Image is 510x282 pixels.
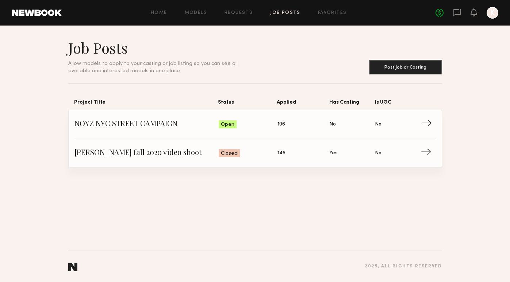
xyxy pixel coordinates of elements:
[329,149,338,157] span: Yes
[277,120,285,128] span: 106
[74,98,218,110] span: Project Title
[74,139,436,167] a: [PERSON_NAME] fall 2020 video shootClosed146YesNo→
[74,119,219,130] span: NOYZ NYC STREET CAMPAIGN
[375,149,381,157] span: No
[225,11,253,15] a: Requests
[185,11,207,15] a: Models
[375,98,421,110] span: Is UGC
[151,11,167,15] a: Home
[277,98,329,110] span: Applied
[221,150,238,157] span: Closed
[375,120,381,128] span: No
[487,7,498,19] a: K
[369,60,442,74] button: Post Job or Casting
[421,119,436,130] span: →
[365,264,442,269] div: 2025 , all rights reserved
[218,98,277,110] span: Status
[221,121,234,128] span: Open
[329,98,375,110] span: Has Casting
[68,61,238,73] span: Allow models to apply to your casting or job listing so you can see all available and interested ...
[277,149,285,157] span: 146
[318,11,347,15] a: Favorites
[329,120,336,128] span: No
[74,148,219,159] span: [PERSON_NAME] fall 2020 video shoot
[74,110,436,139] a: NOYZ NYC STREET CAMPAIGNOpen106NoNo→
[68,39,255,57] h1: Job Posts
[270,11,300,15] a: Job Posts
[421,148,436,159] span: →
